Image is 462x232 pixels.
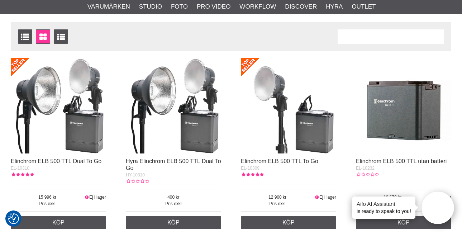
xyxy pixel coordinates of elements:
img: Elinchrom ELB 500 TTL To Go [241,58,336,153]
span: Ej i lager [89,195,106,200]
a: Hyra Elinchrom ELB 500 TTL Dual To Go [126,158,221,171]
a: Discover [285,2,317,11]
div: Kundbetyg: 0 [126,178,149,185]
h4: Aifo AI Assistant [357,200,411,208]
a: Köp [126,216,221,229]
a: Studio [139,2,162,11]
a: Hyra [326,2,343,11]
a: Köp [241,216,336,229]
span: 15 996 [11,194,84,200]
div: is ready to speak to you! [352,197,415,219]
i: Ej i lager [314,195,319,200]
span: Pris exkl [241,200,314,207]
span: Ej i lager [319,195,336,200]
a: Elinchrom ELB 500 TTL utan batteri [356,158,447,164]
button: Samtyckesinställningar [8,212,19,225]
a: Elinchrom ELB 500 TTL Dual To Go [11,158,101,164]
span: EL-10310 [11,166,29,171]
span: 10 670 [356,194,429,200]
a: Pro Video [197,2,230,11]
span: 12 900 [241,194,314,200]
a: Foto [171,2,188,11]
a: Varumärken [87,2,130,11]
a: Utökad listvisning [54,29,68,44]
a: Fönstervisning [36,29,50,44]
div: Kundbetyg: 0 [356,171,379,178]
img: Elinchrom ELB 500 TTL Dual To Go [11,58,106,153]
span: 400 [126,194,221,200]
span: EL-10232 [356,166,375,171]
div: Kundbetyg: 5.00 [11,171,34,178]
img: Elinchrom ELB 500 TTL utan batteri [356,58,451,153]
a: Listvisning [18,29,32,44]
img: Hyra Elinchrom ELB 500 TTL Dual To Go [126,58,221,153]
span: Ej i lager [434,195,451,200]
span: HY-10310 [126,172,145,177]
span: EL-10309 [241,166,259,171]
span: Pris exkl [11,200,84,207]
a: Köp [356,216,451,229]
img: Revisit consent button [8,213,19,224]
a: Elinchrom ELB 500 TTL To Go [241,158,318,164]
div: Kundbetyg: 5.00 [241,171,264,178]
a: Outlet [352,2,376,11]
span: Pris exkl [126,200,221,207]
i: Ej i lager [84,195,89,200]
a: Workflow [239,2,276,11]
a: Köp [11,216,106,229]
